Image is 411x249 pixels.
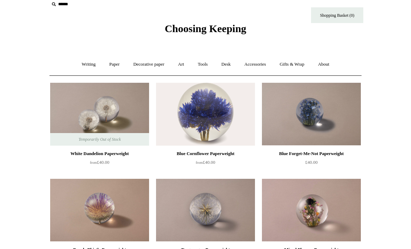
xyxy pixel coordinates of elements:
[158,149,253,158] div: Blue Cornflower Paperweight
[50,149,149,178] a: White Dandelion Paperweight from£40.00
[50,83,149,146] a: White Dandelion Paperweight White Dandelion Paperweight Temporarily Out of Stock
[71,133,127,146] span: Temporarily Out of Stock
[262,83,361,146] a: Blue Forget-Me-Not Paperweight Blue Forget-Me-Not Paperweight
[52,149,147,158] div: White Dandelion Paperweight
[262,83,361,146] img: Blue Forget-Me-Not Paperweight
[215,55,237,74] a: Desk
[264,149,359,158] div: Blue Forget-Me-Not Paperweight
[156,83,255,146] img: Blue Cornflower Paperweight
[90,160,109,165] span: £40.00
[262,179,361,242] img: Mixed Flowers Paperweight
[262,149,361,178] a: Blue Forget-Me-Not Paperweight £40.00
[196,161,203,164] span: from
[127,55,171,74] a: Decorative paper
[103,55,126,74] a: Paper
[192,55,214,74] a: Tools
[156,179,255,242] img: Tragopogon Paperweight
[273,55,311,74] a: Gifts & Wrap
[50,179,149,242] a: Purple Thistle Paperweight Purple Thistle Paperweight
[156,83,255,146] a: Blue Cornflower Paperweight Blue Cornflower Paperweight
[262,179,361,242] a: Mixed Flowers Paperweight Mixed Flowers Paperweight
[90,161,97,164] span: from
[156,179,255,242] a: Tragopogon Paperweight Tragopogon Paperweight
[172,55,190,74] a: Art
[156,149,255,178] a: Blue Cornflower Paperweight from£40.00
[76,55,102,74] a: Writing
[311,7,363,23] a: Shopping Basket (0)
[165,28,246,33] a: Choosing Keeping
[165,23,246,34] span: Choosing Keeping
[305,160,318,165] span: £40.00
[196,160,215,165] span: £40.00
[238,55,272,74] a: Accessories
[312,55,336,74] a: About
[50,83,149,146] img: White Dandelion Paperweight
[50,179,149,242] img: Purple Thistle Paperweight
